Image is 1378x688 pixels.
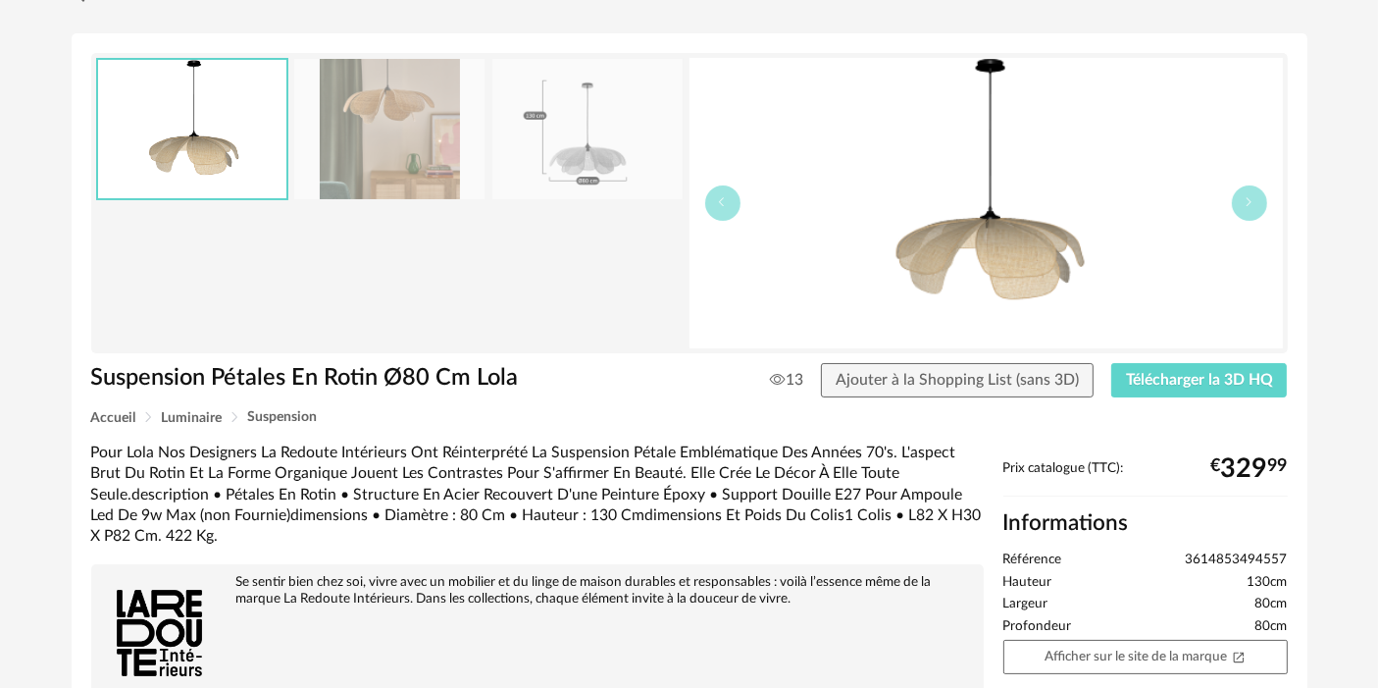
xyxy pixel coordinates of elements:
[492,59,683,199] img: 9dd43cfd475c69f66d1af091ad7a620a.jpg
[1126,372,1273,388] span: Télécharger la 3D HQ
[91,410,1288,425] div: Breadcrumb
[1003,640,1288,674] a: Afficher sur le site de la marqueOpen In New icon
[821,363,1094,398] button: Ajouter à la Shopping List (sans 3D)
[294,59,485,199] img: d555c6fd8f772d5d18df571db221c6af.jpg
[1255,596,1288,613] span: 80cm
[689,58,1283,348] img: thumbnail.png
[1111,363,1288,398] button: Télécharger la 3D HQ
[1255,618,1288,636] span: 80cm
[770,370,803,390] span: 13
[1221,461,1268,477] span: 329
[1248,574,1288,592] span: 130cm
[91,443,984,547] div: Pour Lola Nos Designers La Redoute Intérieurs Ont Réinterprété La Suspension Pétale Emblématique ...
[1003,618,1072,636] span: Profondeur
[91,411,136,425] span: Accueil
[1003,596,1048,613] span: Largeur
[91,363,579,394] h1: Suspension Pétales En Rotin Ø80 Cm Lola
[836,372,1079,388] span: Ajouter à la Shopping List (sans 3D)
[1003,574,1052,592] span: Hauteur
[101,574,974,608] div: Se sentir bien chez soi, vivre avec un mobilier et du linge de maison durables et responsables : ...
[1186,552,1288,569] span: 3614853494557
[98,60,286,198] img: thumbnail.png
[1003,460,1288,497] div: Prix catalogue (TTC):
[1003,552,1062,569] span: Référence
[1211,461,1288,477] div: € 99
[162,411,223,425] span: Luminaire
[1232,649,1246,662] span: Open In New icon
[1003,509,1288,538] h2: Informations
[248,410,318,424] span: Suspension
